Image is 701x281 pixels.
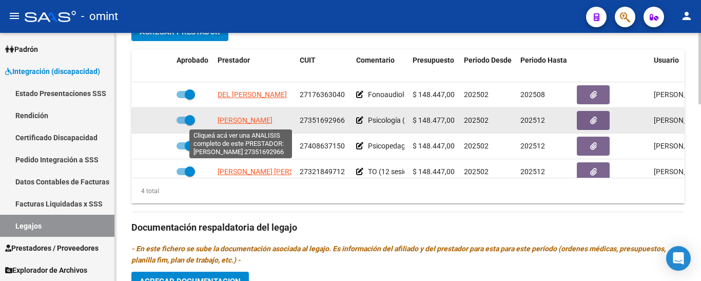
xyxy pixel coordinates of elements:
span: 27176363040 [300,90,345,99]
datatable-header-cell: Aprobado [172,49,213,83]
span: Explorador de Archivos [5,265,87,276]
span: Integración (discapacidad) [5,66,100,77]
span: Prestadores / Proveedores [5,242,99,254]
span: [PERSON_NAME] [PERSON_NAME] [218,167,329,176]
span: Padrón [5,44,38,55]
span: Psicología (12 sesiones/mes) [368,116,461,124]
datatable-header-cell: Comentario [352,49,408,83]
datatable-header-cell: CUIT [296,49,352,83]
span: $ 148.447,00 [413,167,455,176]
span: Fonoaudiología (12 sesiones/mes) [368,90,478,99]
i: - En este fichero se sube la documentación asociada al legajo. Es información del afiliado y del ... [131,245,666,264]
div: Open Intercom Messenger [666,246,691,271]
span: $ 148.477,00 [413,116,455,124]
span: Usuario [654,56,679,64]
mat-icon: menu [8,10,21,22]
span: DEL [PERSON_NAME] [218,90,287,99]
datatable-header-cell: Presupuesto [408,49,460,83]
span: TO (12 sesiones/mes) [368,167,438,176]
span: - omint [81,5,118,28]
span: Presupuesto [413,56,454,64]
span: [PERSON_NAME] [218,142,272,150]
h3: Documentación respaldatoria del legajo [131,220,685,235]
span: $ 148.447,00 [413,90,455,99]
datatable-header-cell: Prestador [213,49,296,83]
mat-icon: person [680,10,693,22]
span: 202508 [520,90,545,99]
span: 202502 [464,90,489,99]
datatable-header-cell: Periodo Desde [460,49,516,83]
span: Comentario [356,56,395,64]
span: 202512 [520,167,545,176]
span: $ 148.447,00 [413,142,455,150]
span: Periodo Hasta [520,56,567,64]
span: 202512 [520,116,545,124]
span: 202502 [464,167,489,176]
span: Periodo Desde [464,56,512,64]
span: 202502 [464,142,489,150]
span: 202502 [464,116,489,124]
span: 27351692966 [300,116,345,124]
span: Aprobado [177,56,208,64]
div: 4 total [131,185,159,197]
span: 27321849712 [300,167,345,176]
span: Prestador [218,56,250,64]
span: 27408637150 [300,142,345,150]
span: Psicopedagogía (12 sesiones/mes) [368,142,480,150]
datatable-header-cell: Periodo Hasta [516,49,573,83]
span: [PERSON_NAME] [218,116,272,124]
span: 202512 [520,142,545,150]
span: CUIT [300,56,316,64]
